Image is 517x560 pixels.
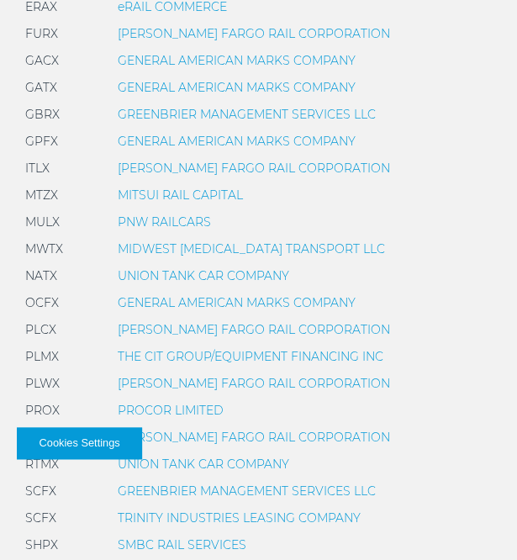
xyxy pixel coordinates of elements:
[118,134,356,149] a: GENERAL AMERICAN MARKS COMPANY
[118,53,356,68] a: GENERAL AMERICAN MARKS COMPANY
[118,26,390,41] a: [PERSON_NAME] FARGO RAIL CORPORATION
[118,214,211,230] a: PNW RAILCARS
[25,403,60,418] span: PROX
[25,537,58,552] span: SHPX
[118,241,385,256] a: MIDWEST [MEDICAL_DATA] TRANSPORT LLC
[25,214,60,230] span: MULX
[118,295,356,310] a: GENERAL AMERICAN MARKS COMPANY
[25,107,60,122] span: GBRX
[118,457,289,472] a: UNION TANK CAR COMPANY
[118,403,224,418] a: PROCOR LIMITED
[25,510,56,526] span: SCFX
[118,322,390,337] a: [PERSON_NAME] FARGO RAIL CORPORATION
[118,107,376,122] a: GREENBRIER MANAGEMENT SERVICES LLC
[118,80,356,95] a: GENERAL AMERICAN MARKS COMPANY
[25,268,57,283] span: NATX
[25,322,56,337] span: PLCX
[25,134,58,149] span: GPFX
[433,479,517,560] iframe: Chat Widget
[25,53,59,68] span: GACX
[118,349,383,364] a: THE CIT GROUP/EQUIPMENT FINANCING INC
[118,188,243,203] a: MITSUI RAIL CAPITAL
[25,349,59,364] span: PLMX
[25,483,56,499] span: SCFX
[118,430,390,445] a: [PERSON_NAME] FARGO RAIL CORPORATION
[25,161,50,176] span: ITLX
[25,188,58,203] span: MTZX
[118,483,376,499] a: GREENBRIER MANAGEMENT SERVICES LLC
[118,537,246,552] a: SMBC RAIL SERVICES
[25,376,60,391] span: PLWX
[17,427,142,459] button: Cookies Settings
[118,268,289,283] a: UNION TANK CAR COMPANY
[25,80,57,95] span: GATX
[25,241,63,256] span: MWTX
[25,295,59,310] span: OCFX
[118,161,390,176] a: [PERSON_NAME] FARGO RAIL CORPORATION
[25,457,59,472] span: RTMX
[118,510,361,526] a: TRINITY INDUSTRIES LEASING COMPANY
[25,26,58,41] span: FURX
[118,376,390,391] a: [PERSON_NAME] FARGO RAIL CORPORATION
